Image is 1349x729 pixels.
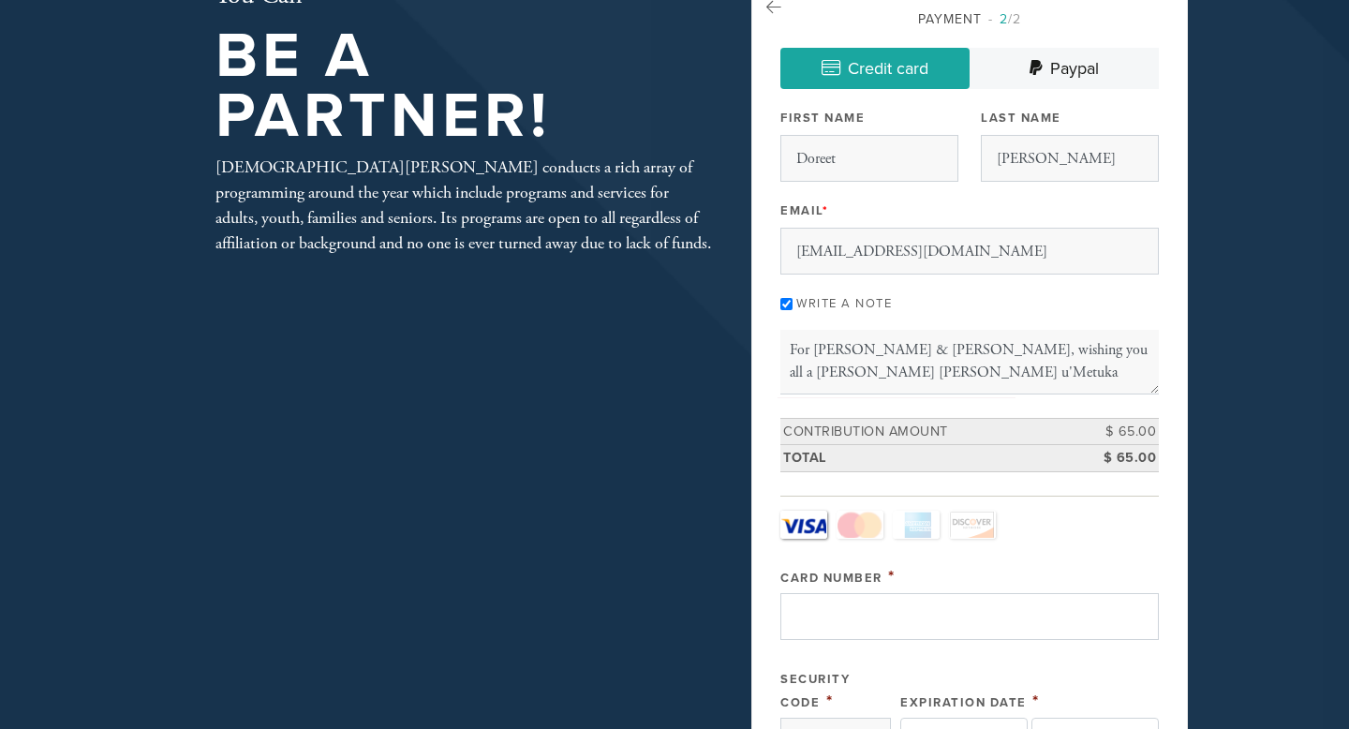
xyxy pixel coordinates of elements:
[888,566,896,587] span: This field is required.
[900,695,1027,710] label: Expiration Date
[780,418,1075,445] td: Contribution Amount
[780,511,827,539] a: Visa
[215,155,712,256] div: [DEMOGRAPHIC_DATA][PERSON_NAME] conducts a rich array of programming around the year which includ...
[780,48,970,89] a: Credit card
[981,110,1061,126] label: Last Name
[949,511,996,539] a: Discover
[1075,418,1159,445] td: $ 65.00
[893,511,940,539] a: Amex
[780,110,865,126] label: First Name
[780,672,850,710] label: Security Code
[215,26,712,147] h1: Be A Partner!
[780,202,828,219] label: Email
[780,9,1159,29] div: Payment
[826,691,834,711] span: This field is required.
[970,48,1159,89] a: Paypal
[1000,11,1008,27] span: 2
[780,445,1075,472] td: Total
[1075,445,1159,472] td: $ 65.00
[796,296,892,311] label: Write a note
[837,511,883,539] a: MasterCard
[1032,691,1040,711] span: This field is required.
[780,571,882,586] label: Card Number
[823,203,829,218] span: This field is required.
[988,11,1021,27] span: /2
